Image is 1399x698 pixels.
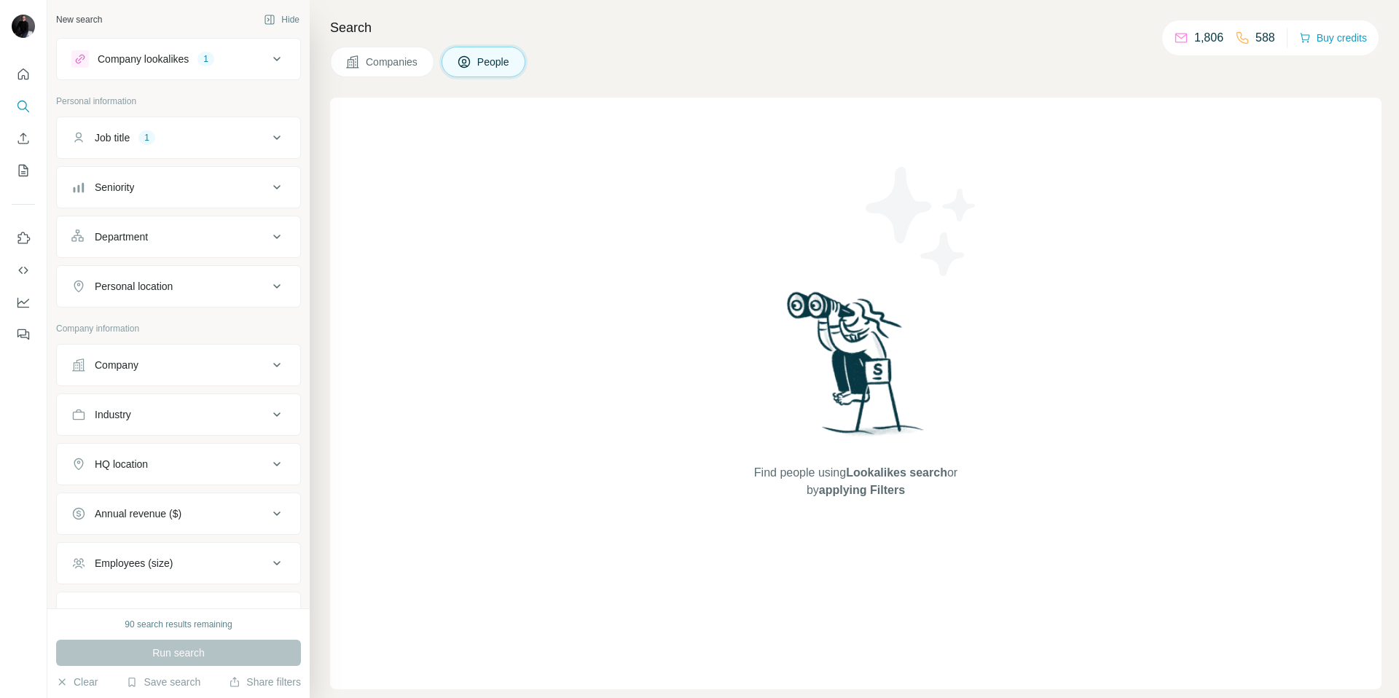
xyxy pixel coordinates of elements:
button: Industry [57,397,300,432]
div: Job title [95,130,130,145]
p: Personal information [56,95,301,108]
div: 1 [138,131,155,144]
p: 1,806 [1194,29,1223,47]
button: Use Surfe API [12,257,35,283]
button: Quick start [12,61,35,87]
button: Search [12,93,35,119]
button: Use Surfe on LinkedIn [12,225,35,251]
p: 588 [1255,29,1275,47]
button: Feedback [12,321,35,348]
button: Save search [126,675,200,689]
button: Company [57,348,300,383]
button: Annual revenue ($) [57,496,300,531]
button: Hide [254,9,310,31]
img: Surfe Illustration - Woman searching with binoculars [780,288,932,450]
button: Company lookalikes1 [57,42,300,77]
button: My lists [12,157,35,184]
button: Personal location [57,269,300,304]
button: Employees (size) [57,546,300,581]
img: Surfe Illustration - Stars [856,156,987,287]
span: People [477,55,511,69]
div: Department [95,230,148,244]
button: Technologies [57,595,300,630]
div: Seniority [95,180,134,195]
button: Share filters [229,675,301,689]
div: Company [95,358,138,372]
p: Company information [56,322,301,335]
button: Enrich CSV [12,125,35,152]
div: Industry [95,407,131,422]
button: Dashboard [12,289,35,315]
img: Avatar [12,15,35,38]
div: Annual revenue ($) [95,506,181,521]
span: Companies [366,55,419,69]
div: 90 search results remaining [125,618,232,631]
div: Company lookalikes [98,52,189,66]
button: Buy credits [1299,28,1367,48]
button: Clear [56,675,98,689]
button: Seniority [57,170,300,205]
div: 1 [197,52,214,66]
h4: Search [330,17,1382,38]
div: HQ location [95,457,148,471]
button: Department [57,219,300,254]
span: Find people using or by [739,464,972,499]
div: Personal location [95,279,173,294]
div: New search [56,13,102,26]
div: Technologies [95,605,154,620]
button: HQ location [57,447,300,482]
button: Job title1 [57,120,300,155]
span: applying Filters [819,484,905,496]
div: Employees (size) [95,556,173,570]
span: Lookalikes search [846,466,947,479]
